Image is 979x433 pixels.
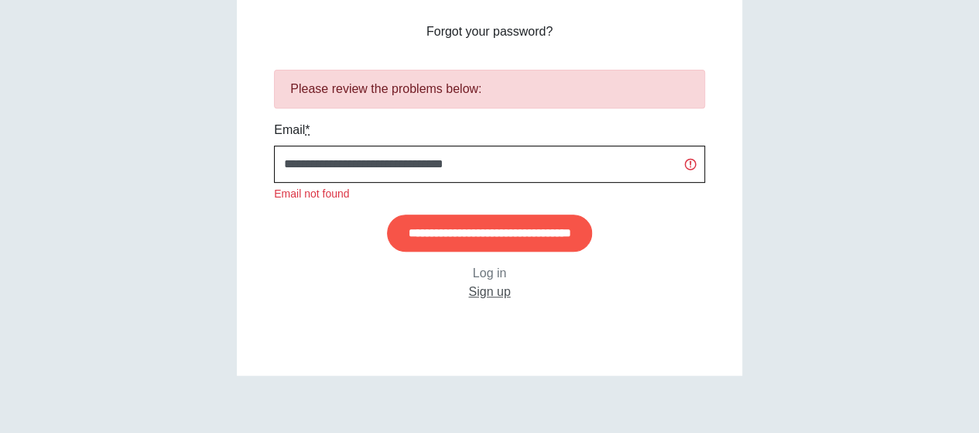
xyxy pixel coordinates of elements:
[305,123,310,136] abbr: required
[473,266,507,280] a: Log in
[274,25,705,39] h2: Forgot your password?
[274,186,705,202] div: Email not found
[468,285,510,298] a: Sign up
[274,70,705,108] div: Please review the problems below:
[274,121,310,139] label: Email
